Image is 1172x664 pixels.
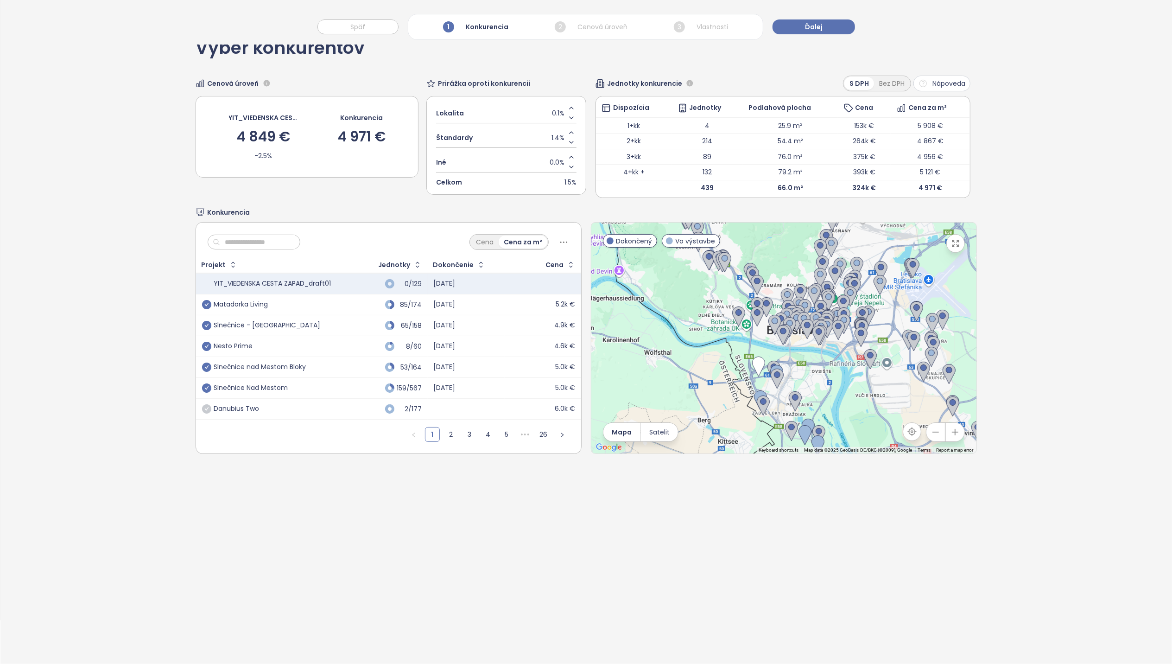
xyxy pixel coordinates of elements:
[378,262,410,268] div: Jednotky
[433,262,474,268] div: Dokončenie
[874,77,910,90] div: Bez DPH
[536,427,551,442] li: 26
[207,78,259,89] span: Cenová úroveň
[567,128,576,138] button: Increase value
[897,103,964,113] div: Cena za m²
[838,165,891,180] td: 393k €
[399,364,422,370] div: 53/164
[214,363,306,371] div: Slnečnice nad Mestom Bloky
[555,363,575,371] div: 5.0k €
[237,130,290,144] div: 4 849 €
[214,342,253,351] div: Nesto Prime
[672,134,743,149] td: 214
[607,78,682,89] span: Jednotky konkurencie
[196,39,364,66] div: Výber konkurentov
[649,427,670,437] span: Satelit
[913,76,970,91] button: Nápoveda
[406,427,421,442] button: left
[672,19,730,35] div: Vlastnosti
[838,118,891,134] td: 153k €
[567,113,576,123] button: Decrease value
[891,165,970,180] td: 5 121 €
[552,108,564,118] span: 0.1%
[537,428,551,441] a: 26
[555,427,570,442] button: right
[838,134,891,149] td: 264k €
[434,384,456,392] div: [DATE]
[759,447,799,453] button: Keyboard shortcuts
[436,157,446,167] span: Iné
[844,103,885,113] div: Cena
[550,157,564,167] span: 0.0%
[399,385,422,391] div: 159/567
[202,342,211,351] span: check-circle
[443,21,454,32] span: 1
[559,432,565,438] span: right
[255,151,272,161] div: -2.5%
[612,427,632,437] span: Mapa
[399,323,422,329] div: 65/158
[434,321,456,330] div: [DATE]
[891,118,970,134] td: 5 908 €
[678,103,737,113] div: Jednotky
[552,19,630,35] div: Cenová úroveň
[341,113,383,123] div: Konkurencia
[545,262,564,268] div: Cena
[499,427,514,442] li: 5
[672,149,743,165] td: 89
[551,133,564,143] span: 1.4%
[596,165,672,180] td: 4+kk +
[937,447,974,453] a: Report a map error
[805,22,823,32] span: Ďalej
[462,427,477,442] li: 3
[443,427,458,442] li: 2
[932,78,965,89] span: Nápoveda
[891,149,970,165] td: 4 956 €
[518,427,532,442] li: Nasledujúcich 5 strán
[594,441,624,453] img: Google
[481,427,495,442] li: 4
[462,428,476,441] a: 3
[399,344,422,350] div: 8/60
[202,404,211,414] span: check-circle
[838,149,891,165] td: 375k €
[202,383,211,393] span: check-circle
[406,427,421,442] li: Predchádzajúca strana
[556,300,575,309] div: 5.2k €
[434,300,456,309] div: [DATE]
[214,405,259,413] div: Danubius Two
[844,77,874,90] div: S DPH
[201,262,226,268] div: Projekt
[555,21,566,32] span: 2
[918,447,931,453] a: Terms (opens in new tab)
[481,428,495,441] a: 4
[891,180,970,195] td: 4 971 €
[596,118,672,134] td: 1+kk
[317,19,399,34] button: Späť
[743,180,838,195] td: 66.0 m²
[805,447,912,453] span: Map data ©2025 GeoBasis-DE/BKG (©2009), Google
[567,153,576,162] button: Increase value
[399,406,422,412] div: 2/177
[441,19,511,35] div: Konkurencia
[596,149,672,165] td: 3+kk
[672,165,743,180] td: 132
[399,281,422,287] div: 0/129
[743,134,838,149] td: 54.4 m²
[743,165,838,180] td: 79.2 m²
[434,342,456,351] div: [DATE]
[567,162,576,172] button: Decrease value
[500,428,513,441] a: 5
[436,133,473,143] span: Štandardy
[596,134,672,149] td: 2+kk
[425,427,440,442] li: 1
[434,363,456,371] div: [DATE]
[202,321,211,330] span: check-circle
[425,428,439,441] a: 1
[603,423,640,441] button: Mapa
[773,19,855,34] button: Ďalej
[594,441,624,453] a: Open this area in Google Maps (opens a new window)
